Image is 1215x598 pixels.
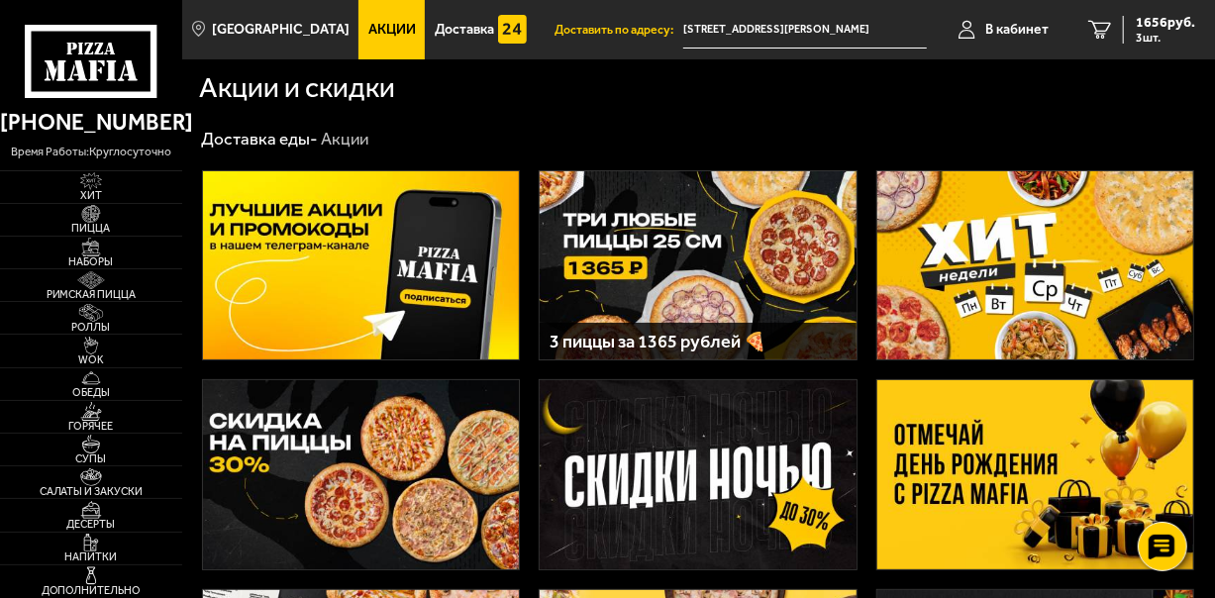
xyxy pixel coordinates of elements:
[212,23,350,37] span: [GEOGRAPHIC_DATA]
[498,15,527,44] img: 15daf4d41897b9f0e9f617042186c801.svg
[683,12,926,49] span: улица Коллонтай, 2
[555,24,683,36] span: Доставить по адресу:
[1136,16,1195,30] span: 1656 руб.
[683,12,926,49] input: Ваш адрес доставки
[550,333,847,350] h3: 3 пиццы за 1365 рублей 🍕
[435,23,494,37] span: Доставка
[201,129,318,149] a: Доставка еды-
[1136,32,1195,44] span: 3 шт.
[321,128,368,149] div: Акции
[199,73,395,102] h1: Акции и скидки
[985,23,1049,37] span: В кабинет
[539,170,857,361] a: 3 пиццы за 1365 рублей 🍕
[368,23,416,37] span: Акции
